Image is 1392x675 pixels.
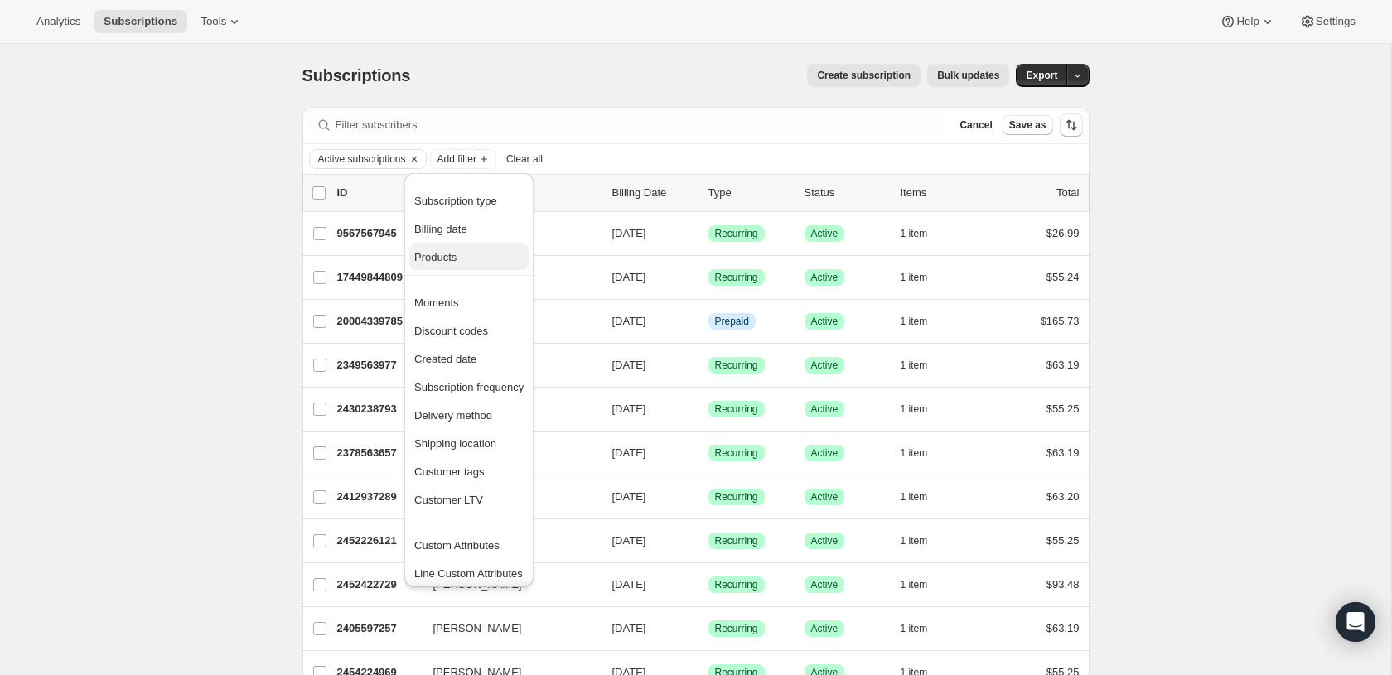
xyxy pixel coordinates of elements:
p: 2452226121 [337,533,420,549]
span: Add filter [437,152,476,166]
span: 1 item [901,359,928,372]
span: 1 item [901,271,928,284]
button: Subscriptions [94,10,187,33]
span: [DATE] [612,271,646,283]
span: 1 item [901,403,928,416]
span: $63.19 [1046,359,1080,371]
span: $93.48 [1046,578,1080,591]
span: [DATE] [612,534,646,547]
span: $55.25 [1046,403,1080,415]
span: $63.19 [1046,622,1080,634]
span: $63.20 [1046,490,1080,503]
span: Active [811,534,839,547]
p: 20004339785 [337,313,420,330]
span: Recurring [715,359,758,372]
span: Analytics [36,15,80,28]
span: Delivery method [414,409,492,422]
button: Create subscription [807,64,921,87]
span: 1 item [901,578,928,591]
button: Bulk updates [927,64,1009,87]
span: Discount codes [414,325,488,337]
p: Billing Date [612,185,695,201]
button: 1 item [901,485,946,509]
button: 1 item [901,266,946,289]
button: 1 item [901,310,946,333]
span: Save as [1009,118,1046,132]
div: 2405597257[PERSON_NAME][DATE]SuccessRecurringSuccessActive1 item$63.19 [337,617,1080,640]
p: 2349563977 [337,357,420,374]
span: Shipping location [414,437,496,450]
button: Clear all [500,149,549,169]
button: Active subscriptions [310,150,406,168]
span: $63.19 [1046,446,1080,459]
button: Add filter [430,149,496,169]
span: [PERSON_NAME] [433,620,522,637]
span: Active [811,578,839,591]
div: 2452422729[PERSON_NAME][DATE]SuccessRecurringSuccessActive1 item$93.48 [337,573,1080,596]
span: Settings [1316,15,1356,28]
span: [DATE] [612,622,646,634]
div: 20004339785[PERSON_NAME][DATE]InfoPrepaidSuccessActive1 item$165.73 [337,310,1080,333]
button: 1 item [901,617,946,640]
div: 9567567945[PERSON_NAME][DATE]SuccessRecurringSuccessActive1 item$26.99 [337,222,1080,245]
p: 2430238793 [337,401,420,417]
span: [DATE] [612,359,646,371]
button: 1 item [901,222,946,245]
span: Recurring [715,446,758,460]
div: 2378563657[PERSON_NAME][DATE]SuccessRecurringSuccessActive1 item$63.19 [337,441,1080,465]
button: Help [1210,10,1285,33]
span: $26.99 [1046,227,1080,239]
span: Export [1026,69,1057,82]
div: Open Intercom Messenger [1336,602,1375,642]
span: Products [414,251,457,263]
span: [DATE] [612,315,646,327]
input: Filter subscribers [336,113,944,137]
span: Subscriptions [104,15,177,28]
span: Recurring [715,227,758,240]
span: Recurring [715,622,758,635]
div: 2430238793[PERSON_NAME][DATE]SuccessRecurringSuccessActive1 item$55.25 [337,398,1080,421]
p: 2452422729 [337,576,420,593]
span: Subscription type [414,195,497,207]
span: Cancel [959,118,992,132]
span: Subscription frequency [414,381,524,393]
div: 17449844809[PERSON_NAME][DATE]SuccessRecurringSuccessActive1 item$55.24 [337,266,1080,289]
span: Active [811,622,839,635]
p: 17449844809 [337,269,420,286]
div: Type [708,185,791,201]
span: Recurring [715,534,758,547]
span: Recurring [715,403,758,416]
span: Tools [201,15,226,28]
span: Recurring [715,271,758,284]
button: 1 item [901,354,946,377]
span: 1 item [901,446,928,460]
button: Export [1016,64,1067,87]
span: $55.24 [1046,271,1080,283]
p: Status [805,185,887,201]
span: Bulk updates [937,69,999,82]
span: [DATE] [612,490,646,503]
div: Items [901,185,984,201]
button: Save as [1003,115,1053,135]
span: Subscriptions [302,66,411,84]
span: 1 item [901,622,928,635]
span: Recurring [715,490,758,504]
span: Clear all [506,152,543,166]
span: [DATE] [612,446,646,459]
button: [PERSON_NAME] [423,615,589,642]
span: 1 item [901,534,928,547]
p: 2405597257 [337,620,420,637]
span: Customer tags [414,465,485,478]
span: [DATE] [612,578,646,591]
span: Active subscriptions [318,152,406,166]
span: Line Custom Attributes [414,567,523,580]
span: Prepaid [715,315,749,328]
button: Analytics [27,10,90,33]
span: 1 item [901,315,928,328]
span: Moments [414,297,458,309]
p: 2412937289 [337,489,420,505]
button: Cancel [953,115,998,135]
span: Created date [414,353,476,365]
div: IDCustomerBilling DateTypeStatusItemsTotal [337,185,1080,201]
span: Active [811,227,839,240]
